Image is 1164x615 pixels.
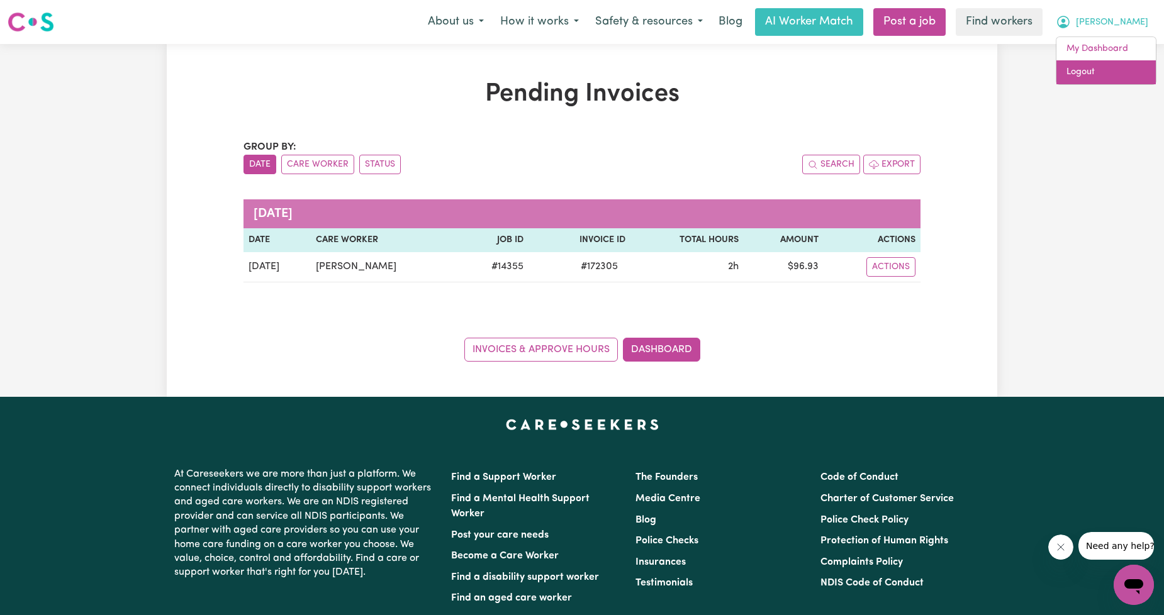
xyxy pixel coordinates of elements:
a: The Founders [635,472,698,482]
button: sort invoices by paid status [359,155,401,174]
caption: [DATE] [243,199,921,228]
a: Blog [635,515,656,525]
span: [PERSON_NAME] [1076,16,1148,30]
a: Charter of Customer Service [820,494,954,504]
iframe: Button to launch messaging window [1114,565,1154,605]
button: sort invoices by date [243,155,276,174]
button: Actions [866,257,915,277]
a: Careseekers logo [8,8,54,36]
a: NDIS Code of Conduct [820,578,924,588]
a: Code of Conduct [820,472,898,482]
th: Job ID [459,228,529,252]
a: Blog [711,8,750,36]
a: Complaints Policy [820,557,903,567]
a: Protection of Human Rights [820,536,948,546]
p: At Careseekers we are more than just a platform. We connect individuals directly to disability su... [174,462,436,585]
iframe: Close message [1048,535,1073,560]
div: My Account [1056,36,1156,85]
a: Dashboard [623,338,700,362]
a: Find workers [956,8,1043,36]
td: [DATE] [243,252,311,282]
a: Find a disability support worker [451,572,599,582]
a: Police Checks [635,536,698,546]
a: Post your care needs [451,530,549,540]
button: Export [863,155,921,174]
th: Amount [744,228,823,252]
td: [PERSON_NAME] [311,252,459,282]
th: Total Hours [630,228,744,252]
a: Invoices & Approve Hours [464,338,618,362]
button: Search [802,155,860,174]
a: AI Worker Match [755,8,863,36]
h1: Pending Invoices [243,79,921,109]
a: Testimonials [635,578,693,588]
a: Become a Care Worker [451,551,559,561]
a: Careseekers home page [506,419,659,429]
button: How it works [492,9,587,35]
span: Group by: [243,142,296,152]
th: Actions [824,228,921,252]
span: # 172305 [573,259,625,274]
th: Care Worker [311,228,459,252]
button: sort invoices by care worker [281,155,354,174]
a: Post a job [873,8,946,36]
button: My Account [1048,9,1156,35]
button: About us [420,9,492,35]
a: Police Check Policy [820,515,909,525]
a: My Dashboard [1056,37,1156,61]
td: # 14355 [459,252,529,282]
img: Careseekers logo [8,11,54,33]
th: Date [243,228,311,252]
td: $ 96.93 [744,252,823,282]
a: Find a Mental Health Support Worker [451,494,590,519]
button: Safety & resources [587,9,711,35]
a: Logout [1056,60,1156,84]
a: Media Centre [635,494,700,504]
iframe: Message from company [1078,532,1154,560]
a: Find an aged care worker [451,593,572,603]
a: Insurances [635,557,686,567]
a: Find a Support Worker [451,472,556,482]
span: Need any help? [8,9,76,19]
span: 2 hours [728,262,739,272]
th: Invoice ID [529,228,630,252]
